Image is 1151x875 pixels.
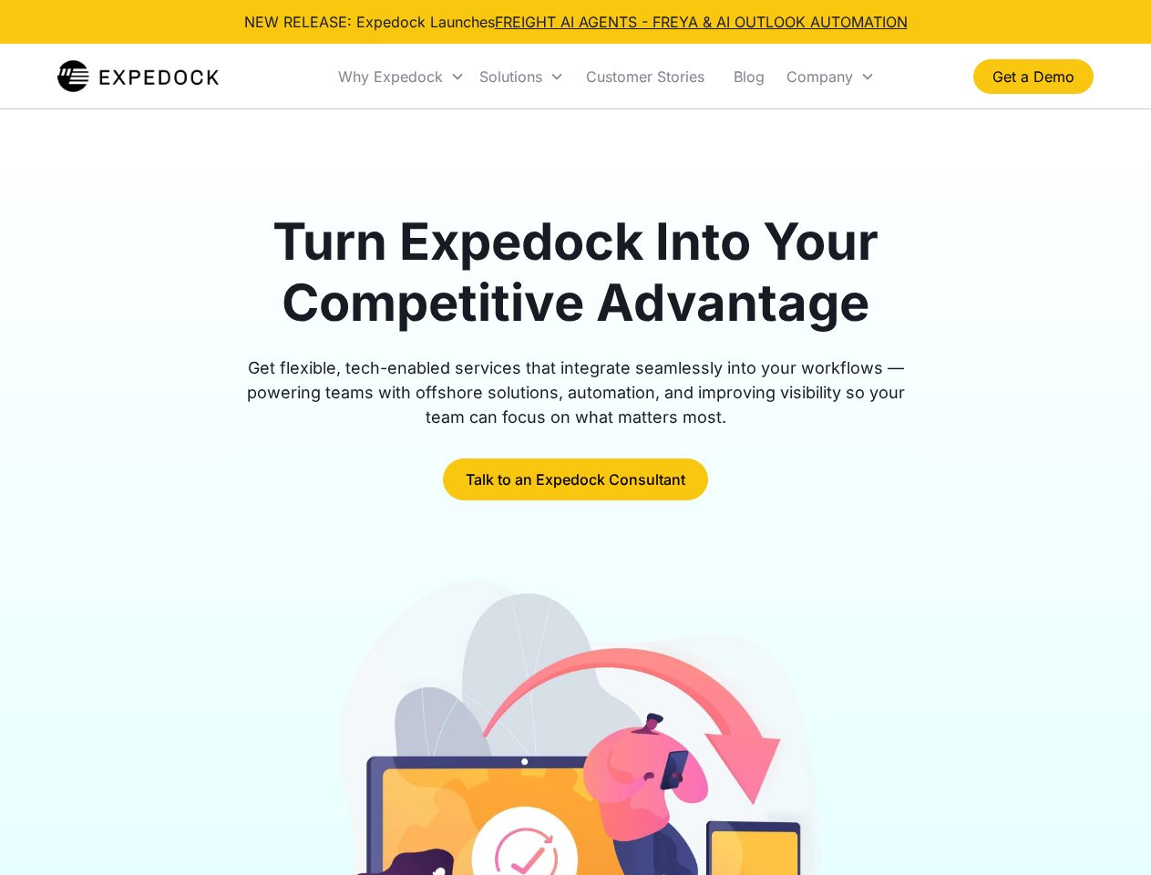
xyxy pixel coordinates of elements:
[57,58,219,95] a: home
[226,211,926,334] h1: Turn Expedock Into Your Competitive Advantage
[719,46,779,108] a: Blog
[571,46,719,108] a: Customer Stories
[1060,787,1151,875] iframe: Chat Widget
[495,13,908,31] a: FREIGHT AI AGENTS - FREYA & AI OUTLOOK AUTOMATION
[57,58,219,95] img: Expedock Logo
[226,355,926,429] div: Get flexible, tech-enabled services that integrate seamlessly into your workflows — powering team...
[338,67,443,86] div: Why Expedock
[786,67,853,86] div: Company
[479,67,542,86] div: Solutions
[331,46,472,108] div: Why Expedock
[973,59,1094,94] a: Get a Demo
[244,11,908,33] div: NEW RELEASE: Expedock Launches
[779,46,882,108] div: Company
[472,46,571,108] div: Solutions
[443,458,708,500] a: Talk to an Expedock Consultant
